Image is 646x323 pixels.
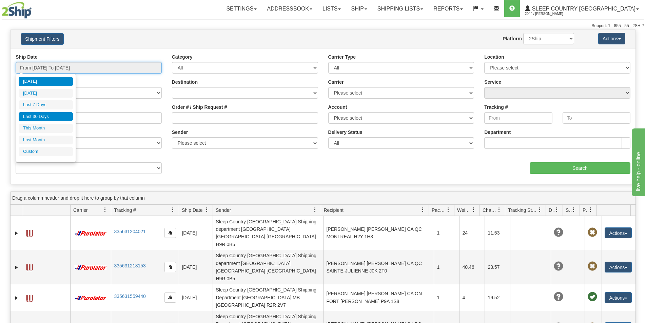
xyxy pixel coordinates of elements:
[503,35,522,42] label: Platform
[605,262,632,272] button: Actions
[21,33,64,45] button: Shipment Filters
[19,89,73,98] li: [DATE]
[434,284,459,311] td: 1
[525,11,576,17] span: 2044 / [PERSON_NAME]
[172,79,198,85] label: Destination
[485,216,510,250] td: 11.53
[216,207,231,214] span: Sender
[534,204,546,216] a: Tracking Status filter column settings
[485,284,510,311] td: 19.52
[588,262,597,271] span: Pickup Not Assigned
[323,216,434,250] td: [PERSON_NAME] [PERSON_NAME] CA QC MONTREAL H2Y 1H3
[167,204,179,216] a: Tracking # filter column settings
[172,54,193,60] label: Category
[585,204,596,216] a: Pickup Status filter column settings
[19,147,73,156] li: Custom
[19,100,73,109] li: Last 7 Days
[434,250,459,284] td: 1
[328,129,363,136] label: Delivery Status
[520,0,644,17] a: Sleep Country [GEOGRAPHIC_DATA] 2044 / [PERSON_NAME]
[443,204,454,216] a: Packages filter column settings
[2,23,644,29] div: Support: 1 - 855 - 55 - 2SHIP
[114,294,145,299] a: 335631559440
[262,0,317,17] a: Addressbook
[605,292,632,303] button: Actions
[323,250,434,284] td: [PERSON_NAME] [PERSON_NAME] CA QC SAINTE-JULIENNE J0K 2T0
[549,207,554,214] span: Delivery Status
[563,112,630,124] input: To
[179,250,213,284] td: [DATE]
[457,207,471,214] span: Weight
[328,104,347,110] label: Account
[172,104,227,110] label: Order # / Ship Request #
[485,250,510,284] td: 23.57
[434,216,459,250] td: 1
[179,216,213,250] td: [DATE]
[508,207,537,214] span: Tracking Status
[309,204,321,216] a: Sender filter column settings
[19,112,73,121] li: Last 30 Days
[554,262,563,271] span: Unknown
[19,77,73,86] li: [DATE]
[182,207,202,214] span: Ship Date
[5,4,63,12] div: live help - online
[483,207,497,214] span: Charge
[114,207,136,214] span: Tracking #
[73,296,108,301] img: 11 - Purolator
[554,228,563,237] span: Unknown
[484,104,508,110] label: Tracking #
[484,54,504,60] label: Location
[164,262,176,272] button: Copy to clipboard
[551,204,563,216] a: Delivery Status filter column settings
[164,228,176,238] button: Copy to clipboard
[324,207,344,214] span: Recipient
[328,79,344,85] label: Carrier
[484,79,501,85] label: Service
[73,231,108,236] img: 11 - Purolator
[114,263,145,268] a: 335631218153
[598,33,625,44] button: Actions
[26,292,33,303] a: Label
[164,292,176,303] button: Copy to clipboard
[13,264,20,271] a: Expand
[630,127,645,196] iframe: chat widget
[323,284,434,311] td: [PERSON_NAME] [PERSON_NAME] CA ON FORT [PERSON_NAME] P9A 1S8
[459,250,485,284] td: 40.46
[2,2,32,19] img: logo2044.jpg
[328,54,356,60] label: Carrier Type
[13,295,20,301] a: Expand
[554,292,563,302] span: Unknown
[346,0,372,17] a: Ship
[566,207,571,214] span: Shipment Issues
[459,216,485,250] td: 24
[484,112,552,124] input: From
[201,204,213,216] a: Ship Date filter column settings
[468,204,479,216] a: Weight filter column settings
[530,6,635,12] span: Sleep Country [GEOGRAPHIC_DATA]
[172,129,188,136] label: Sender
[11,191,635,205] div: grid grouping header
[73,207,88,214] span: Carrier
[432,207,446,214] span: Packages
[605,227,632,238] button: Actions
[530,162,630,174] input: Search
[221,0,262,17] a: Settings
[13,230,20,237] a: Expand
[99,204,111,216] a: Carrier filter column settings
[583,207,588,214] span: Pickup Status
[26,261,33,272] a: Label
[19,124,73,133] li: This Month
[16,54,38,60] label: Ship Date
[213,250,323,284] td: Sleep Country [GEOGRAPHIC_DATA] Shipping department [GEOGRAPHIC_DATA] [GEOGRAPHIC_DATA] [GEOGRAPH...
[588,292,597,302] span: Pickup Successfully created
[588,228,597,237] span: Pickup Not Assigned
[568,204,580,216] a: Shipment Issues filter column settings
[73,265,108,270] img: 11 - Purolator
[213,284,323,311] td: Sleep Country [GEOGRAPHIC_DATA] Shipping Department [GEOGRAPHIC_DATA] MB [GEOGRAPHIC_DATA] R2R 2V7
[484,129,511,136] label: Department
[459,284,485,311] td: 4
[417,204,429,216] a: Recipient filter column settings
[114,229,145,234] a: 335631204021
[213,216,323,250] td: Sleep Country [GEOGRAPHIC_DATA] Shipping department [GEOGRAPHIC_DATA] [GEOGRAPHIC_DATA] [GEOGRAPH...
[317,0,346,17] a: Lists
